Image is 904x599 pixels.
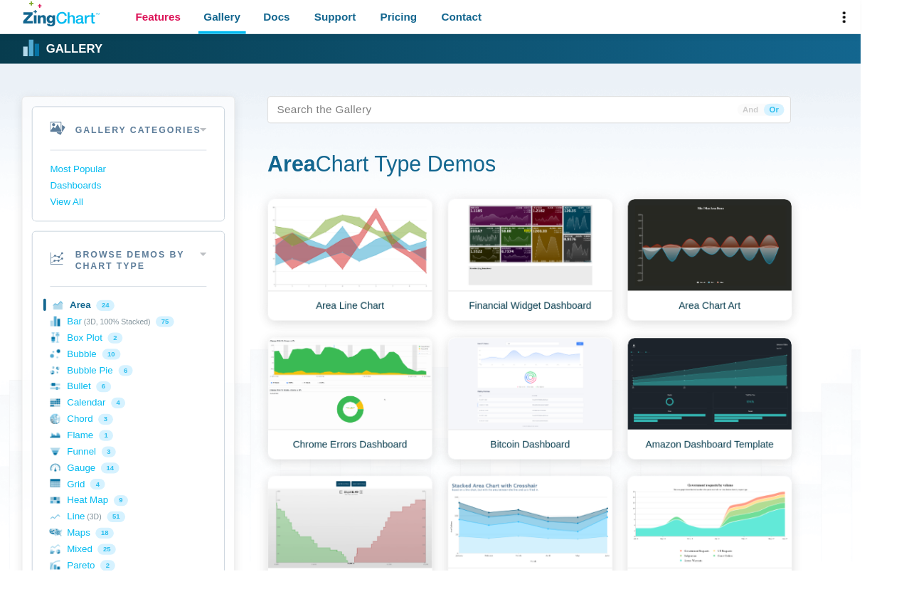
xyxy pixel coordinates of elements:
a: Dashboards [53,186,217,203]
a: ZingChart Logo. Click to return to the homepage [24,1,105,28]
span: Pricing [399,8,437,27]
h2: Gallery Categories [34,112,235,157]
span: Features [142,8,190,27]
a: Gallery [24,41,107,62]
span: Support [330,8,373,27]
h2: Browse Demos By Chart Type [34,243,235,300]
strong: Area [281,159,331,185]
a: Chrome Errors Dashboard [281,354,454,483]
a: Area Line Chart [281,208,454,337]
a: Most Popular [53,169,217,186]
span: Or [802,109,824,122]
a: Amazon Dashboard Template [659,354,832,483]
span: Contact [464,8,506,27]
a: View All [53,203,217,221]
a: Area Chart Art [659,208,832,337]
a: Financial Widget Dashboard [470,208,644,337]
strong: Gallery [48,46,107,58]
span: And [775,109,802,122]
span: Gallery [214,8,252,27]
h1: Chart Type Demos [281,158,831,190]
span: Docs [277,8,304,27]
a: Bitcoin Dashboard [470,354,644,483]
